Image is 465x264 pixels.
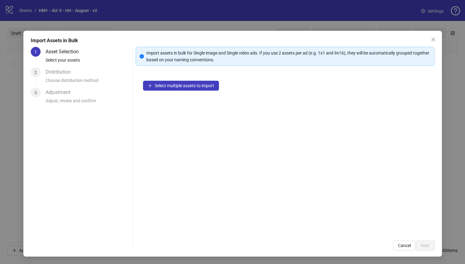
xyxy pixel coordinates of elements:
[46,67,76,77] div: Distribution
[148,83,152,88] span: plus
[46,87,75,97] div: Adjustment
[46,47,84,57] div: Asset Selection
[31,37,435,44] div: Import Assets in Bulk
[393,241,415,250] button: Cancel
[415,241,434,250] button: Next
[34,90,37,95] span: 3
[143,81,219,91] button: Select multiple assets to import
[46,77,130,87] div: Choose distribution method
[428,35,438,44] button: Close
[46,57,130,67] div: Select your assets
[155,83,214,88] span: Select multiple assets to import
[146,50,431,63] div: Import assets in bulk for Single image and Single video ads. If you use 2 assets per ad (e.g. 1x1...
[140,54,144,59] span: info-circle
[46,97,130,108] div: Adjust, review and confirm
[34,50,37,55] span: 1
[431,37,435,42] span: close
[34,70,37,75] span: 2
[398,243,411,248] span: Cancel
